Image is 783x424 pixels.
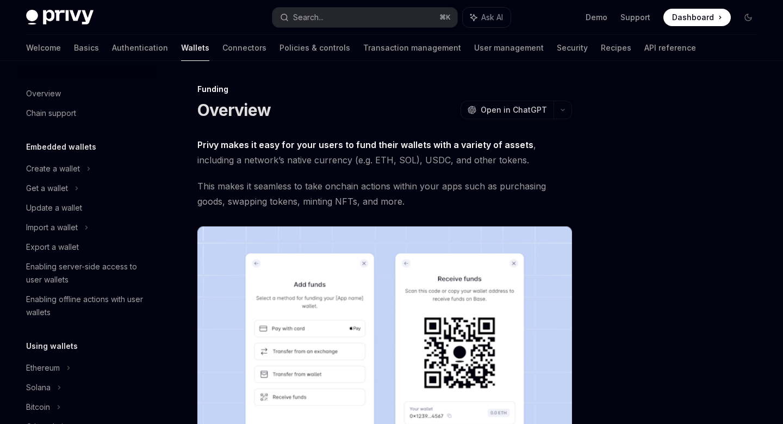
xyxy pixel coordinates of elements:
a: API reference [644,35,696,61]
span: ⌘ K [439,13,451,22]
img: dark logo [26,10,94,25]
a: Update a wallet [17,198,157,218]
strong: Privy makes it easy for your users to fund their wallets with a variety of assets [197,139,533,150]
a: Basics [74,35,99,61]
div: Funding [197,84,572,95]
div: Get a wallet [26,182,68,195]
a: Enabling offline actions with user wallets [17,290,157,322]
a: User management [474,35,544,61]
div: Solana [26,381,51,394]
span: This makes it seamless to take onchain actions within your apps such as purchasing goods, swappin... [197,179,572,209]
a: Demo [586,12,607,23]
a: Welcome [26,35,61,61]
div: Create a wallet [26,162,80,175]
a: Security [557,35,588,61]
h1: Overview [197,100,271,120]
button: Ask AI [463,8,511,27]
a: Overview [17,84,157,103]
div: Ethereum [26,361,60,374]
div: Bitcoin [26,401,50,414]
h5: Embedded wallets [26,140,96,153]
span: Dashboard [672,12,714,23]
div: Chain support [26,107,76,120]
button: Open in ChatGPT [461,101,554,119]
div: Export a wallet [26,241,79,254]
a: Dashboard [663,9,731,26]
a: Transaction management [363,35,461,61]
div: Enabling offline actions with user wallets [26,293,150,319]
h5: Using wallets [26,340,78,353]
a: Recipes [601,35,631,61]
a: Export a wallet [17,237,157,257]
a: Policies & controls [279,35,350,61]
a: Support [620,12,650,23]
span: , including a network’s native currency (e.g. ETH, SOL), USDC, and other tokens. [197,137,572,168]
div: Enabling server-side access to user wallets [26,260,150,286]
div: Search... [293,11,324,24]
a: Authentication [112,35,168,61]
a: Enabling server-side access to user wallets [17,257,157,290]
div: Import a wallet [26,221,78,234]
div: Update a wallet [26,201,82,214]
a: Wallets [181,35,209,61]
div: Overview [26,87,61,100]
a: Chain support [17,103,157,123]
span: Ask AI [481,12,503,23]
span: Open in ChatGPT [481,105,547,115]
button: Toggle dark mode [739,9,757,26]
a: Connectors [222,35,266,61]
button: Search...⌘K [272,8,457,27]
